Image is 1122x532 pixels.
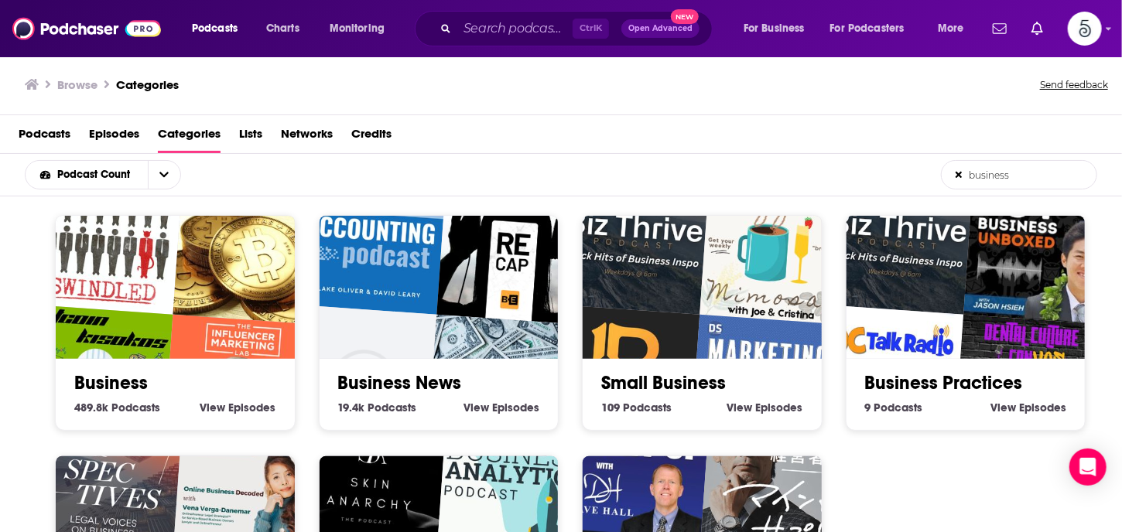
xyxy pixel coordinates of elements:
[74,371,148,394] a: Business
[830,18,905,39] span: For Podcasters
[1025,15,1049,42] a: Show notifications dropdown
[727,401,753,414] span: View
[26,169,148,180] button: open menu
[1068,12,1102,46] img: User Profile
[19,121,70,153] a: Podcasts
[173,172,327,326] img: The Bitcoin Knowledge Podcast
[111,401,160,414] span: Podcasts
[464,401,489,414] span: View
[192,18,238,39] span: Podcasts
[865,371,1023,394] a: Business Practices
[464,401,539,414] a: View Business News Episodes
[727,401,803,414] a: View Small Business Episodes
[1069,448,1107,486] div: Open Intercom Messenger
[229,401,276,414] span: Episodes
[74,401,160,414] a: 489.8k Business Podcasts
[74,401,108,414] span: 489.8k
[621,19,700,38] button: Open AdvancedNew
[756,401,803,414] span: Episodes
[158,121,221,153] a: Categories
[338,401,365,414] span: 19.4k
[338,401,417,414] a: 19.4k Business News Podcasts
[990,401,1066,414] a: View Business Practices Episodes
[1019,401,1066,414] span: Episodes
[181,16,258,41] button: open menu
[700,172,853,326] img: Morning Coffee and Mimosas
[1035,74,1113,96] button: Send feedback
[927,16,983,41] button: open menu
[623,401,672,414] span: Podcasts
[239,121,262,153] a: Lists
[938,18,964,39] span: More
[987,15,1013,42] a: Show notifications dropdown
[330,18,385,39] span: Monitoring
[557,162,710,315] img: Biz Thrive: Quick Hits of Business Inspo
[294,162,447,315] img: The Accounting Podcast
[89,121,139,153] a: Episodes
[319,16,405,41] button: open menu
[1068,12,1102,46] button: Show profile menu
[963,172,1117,326] img: Toy Business Unboxed
[148,161,180,189] button: open menu
[25,160,205,189] h2: Choose List sort
[281,121,333,153] a: Networks
[628,25,693,32] span: Open Advanced
[57,169,135,180] span: Podcast Count
[200,401,226,414] span: View
[57,77,97,92] h3: Browse
[256,16,309,41] a: Charts
[429,11,727,46] div: Search podcasts, credits, & more...
[12,14,161,43] img: Podchaser - Follow, Share and Rate Podcasts
[601,401,672,414] a: 109 Small Business Podcasts
[744,18,805,39] span: For Business
[601,401,620,414] span: 109
[865,401,871,414] span: 9
[821,162,974,315] img: Biz Thrive: Quick Hits of Business Inspo
[1068,12,1102,46] span: Logged in as Spiral5-G2
[573,19,609,39] span: Ctrl K
[436,172,590,326] img: BTC-ECHO Recap | Top-Stories zu Bitcoin & Kryptowährungen
[200,401,276,414] a: View Business Episodes
[601,371,726,394] a: Small Business
[820,16,927,41] button: open menu
[266,18,299,39] span: Charts
[492,401,539,414] span: Episodes
[338,371,462,394] a: Business News
[671,9,699,24] span: New
[990,401,1016,414] span: View
[457,16,573,41] input: Search podcasts, credits, & more...
[30,162,183,315] img: Swindled
[368,401,417,414] span: Podcasts
[733,16,824,41] button: open menu
[116,77,179,92] a: Categories
[874,401,923,414] span: Podcasts
[351,121,392,153] a: Credits
[865,401,923,414] a: 9 Business Practices Podcasts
